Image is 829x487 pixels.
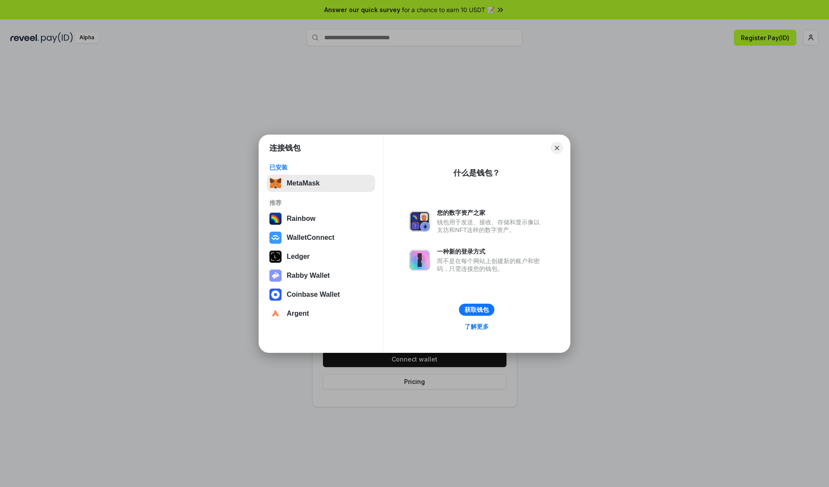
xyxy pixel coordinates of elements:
[409,211,430,232] img: svg+xml,%3Csvg%20xmlns%3D%22http%3A%2F%2Fwww.w3.org%2F2000%2Fsvg%22%20fill%3D%22none%22%20viewBox...
[409,250,430,270] img: svg+xml,%3Csvg%20xmlns%3D%22http%3A%2F%2Fwww.w3.org%2F2000%2Fsvg%22%20fill%3D%22none%22%20viewBox...
[267,210,375,227] button: Rainbow
[465,306,489,314] div: 获取钱包
[269,213,282,225] img: svg+xml,%3Csvg%20width%3D%22120%22%20height%3D%22120%22%20viewBox%3D%220%200%20120%20120%22%20fil...
[267,305,375,322] button: Argent
[267,286,375,303] button: Coinbase Wallet
[287,272,330,280] div: Rabby Wallet
[267,267,375,284] button: Rabby Wallet
[269,289,282,301] img: svg+xml,%3Csvg%20width%3D%2228%22%20height%3D%2228%22%20viewBox%3D%220%200%2028%2028%22%20fill%3D...
[269,143,301,153] h1: 连接钱包
[267,248,375,265] button: Ledger
[465,323,489,330] div: 了解更多
[459,304,494,316] button: 获取钱包
[287,215,316,223] div: Rainbow
[287,253,310,261] div: Ledger
[551,142,563,154] button: Close
[287,310,309,317] div: Argent
[269,251,282,263] img: svg+xml,%3Csvg%20xmlns%3D%22http%3A%2F%2Fwww.w3.org%2F2000%2Fsvg%22%20width%3D%2228%22%20height%3...
[269,177,282,189] img: svg+xml,%3Csvg%20fill%3D%22none%22%20height%3D%2233%22%20viewBox%3D%220%200%2035%2033%22%20width%...
[437,248,544,255] div: 一种新的登录方式
[269,199,373,207] div: 推荐
[269,232,282,244] img: svg+xml,%3Csvg%20width%3D%2228%22%20height%3D%2228%22%20viewBox%3D%220%200%2028%2028%22%20fill%3D...
[269,308,282,320] img: svg+xml,%3Csvg%20width%3D%2228%22%20height%3D%2228%22%20viewBox%3D%220%200%2028%2028%22%20fill%3D...
[437,218,544,234] div: 钱包用于发送、接收、存储和显示像以太坊和NFT这样的数字资产。
[437,257,544,273] div: 而不是在每个网站上创建新的账户和密码，只需连接您的钱包。
[269,270,282,282] img: svg+xml,%3Csvg%20xmlns%3D%22http%3A%2F%2Fwww.w3.org%2F2000%2Fsvg%22%20fill%3D%22none%22%20viewBox...
[287,179,320,187] div: MetaMask
[437,209,544,217] div: 您的数字资产之家
[453,168,500,178] div: 什么是钱包？
[287,234,335,242] div: WalletConnect
[267,175,375,192] button: MetaMask
[267,229,375,246] button: WalletConnect
[269,163,373,171] div: 已安装
[459,321,494,332] a: 了解更多
[287,291,340,298] div: Coinbase Wallet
